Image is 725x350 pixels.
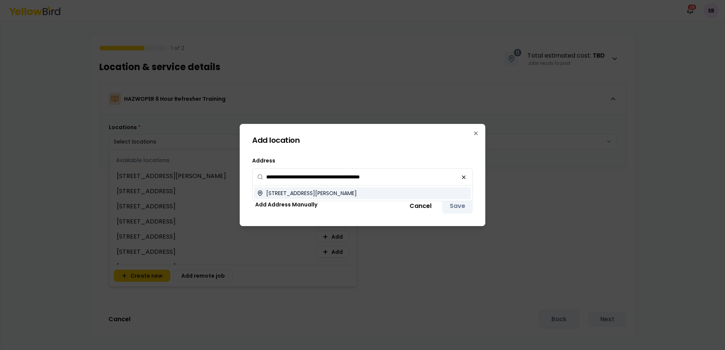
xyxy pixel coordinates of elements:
[252,136,473,144] h2: Add location
[252,198,320,211] button: Add Address Manually
[402,198,439,214] button: Cancel
[252,157,275,164] label: Address
[253,186,472,201] div: Suggestions
[266,189,357,197] span: [STREET_ADDRESS][PERSON_NAME]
